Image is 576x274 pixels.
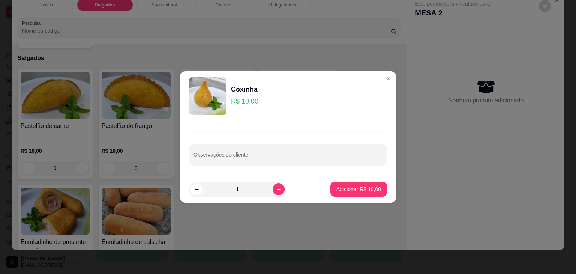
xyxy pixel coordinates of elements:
[189,77,226,115] img: product-image
[231,96,258,107] p: R$ 10,00
[193,154,382,161] input: Observações do cliente
[231,84,258,95] div: Coxinha
[382,73,394,85] button: Close
[330,182,387,197] button: Adicionar R$ 10,00
[336,185,381,193] p: Adicionar R$ 10,00
[190,183,202,195] button: decrease-product-quantity
[273,183,285,195] button: increase-product-quantity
